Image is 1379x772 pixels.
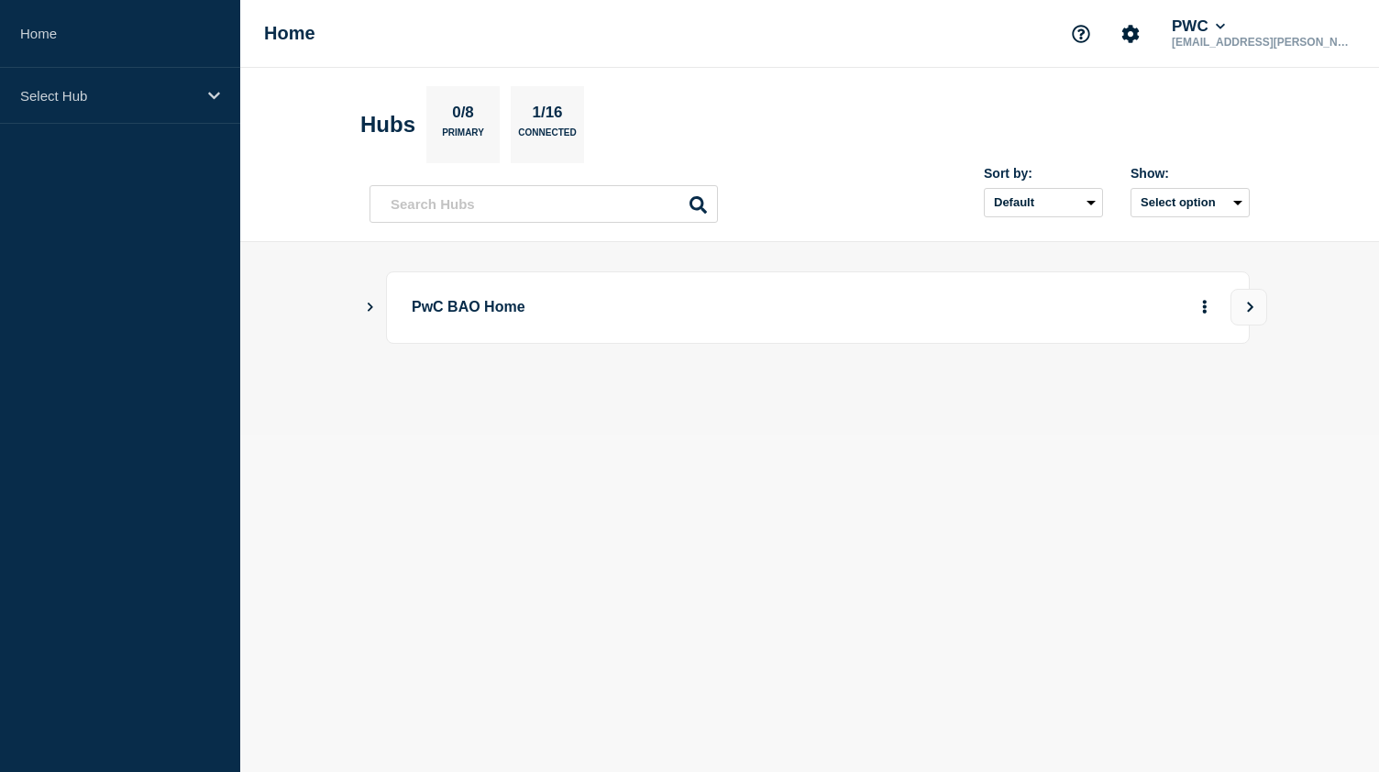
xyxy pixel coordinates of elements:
[446,104,481,127] p: 0/8
[1230,289,1267,325] button: View
[525,104,569,127] p: 1/16
[518,127,576,147] p: Connected
[366,301,375,314] button: Show Connected Hubs
[1111,15,1150,53] button: Account settings
[20,88,196,104] p: Select Hub
[264,23,315,44] h1: Home
[370,185,718,223] input: Search Hubs
[1193,291,1217,325] button: More actions
[1131,166,1250,181] div: Show:
[442,127,484,147] p: Primary
[984,188,1103,217] select: Sort by
[412,291,919,325] p: PwC BAO Home
[1131,188,1250,217] button: Select option
[1062,15,1100,53] button: Support
[360,112,415,138] h2: Hubs
[1168,17,1229,36] button: PWC
[984,166,1103,181] div: Sort by:
[1168,36,1359,49] p: [EMAIL_ADDRESS][PERSON_NAME][DOMAIN_NAME]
